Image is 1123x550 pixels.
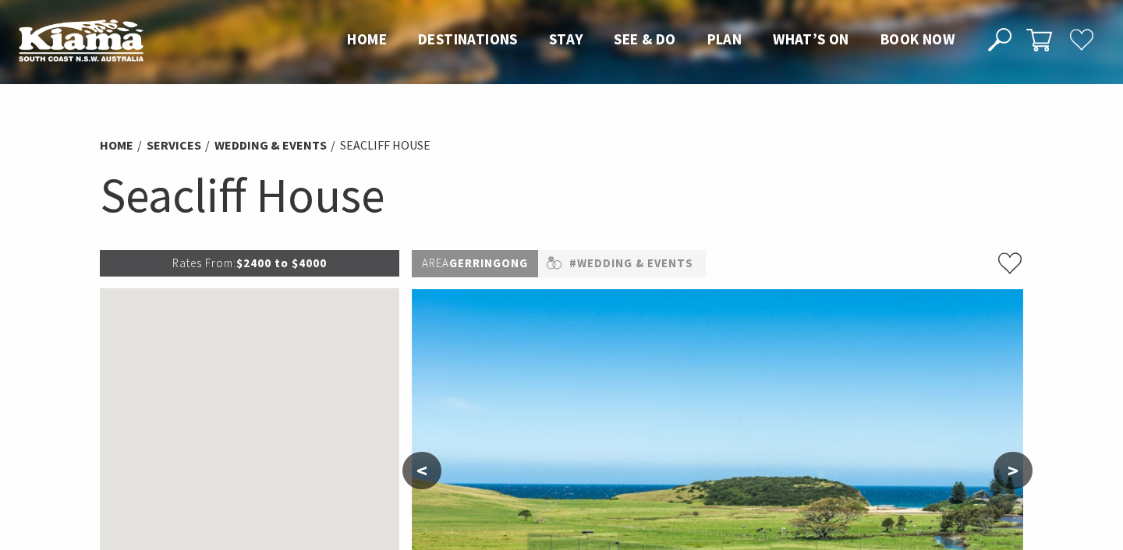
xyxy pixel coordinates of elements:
[614,30,675,48] span: See & Do
[172,256,236,270] span: Rates From:
[100,137,133,153] a: Home
[100,164,1023,227] h1: Seacliff House
[880,30,955,48] span: Book now
[569,254,693,273] a: #Wedding & Events
[340,136,430,156] li: Seacliff House
[422,256,449,270] span: Area
[402,452,441,489] button: <
[994,452,1033,489] button: >
[347,30,387,48] span: Home
[214,137,327,153] a: Wedding & Events
[331,27,970,53] nav: Main Menu
[100,250,399,277] p: $2400 to $4000
[418,30,518,48] span: Destinations
[19,19,143,62] img: Kiama Logo
[707,30,742,48] span: Plan
[147,137,201,153] a: Services
[549,30,583,48] span: Stay
[412,250,538,277] p: Gerringong
[773,30,849,48] span: What’s On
